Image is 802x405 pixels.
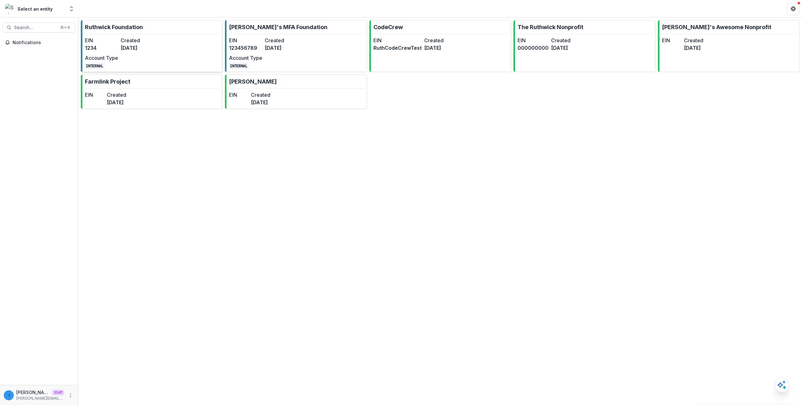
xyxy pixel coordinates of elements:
dd: [DATE] [121,44,154,52]
p: Ruthwick Foundation [85,23,143,31]
dd: RuthCodeCrewTest [373,44,422,52]
dd: [DATE] [265,44,298,52]
dt: Created [424,37,472,44]
button: Search... [3,23,76,33]
button: Open AI Assistant [774,377,789,392]
dt: EIN [229,37,262,44]
dd: [DATE] [424,44,472,52]
a: Ruthwick FoundationEIN1234Created[DATE]Account TypeINTERNAL [81,20,222,72]
a: CodeCrewEINRuthCodeCrewTestCreated[DATE] [369,20,511,72]
a: Farmlink ProjectEINCreated[DATE] [81,74,222,109]
dd: [DATE] [251,99,270,106]
dt: Account Type [229,54,262,62]
dt: Account Type [85,54,118,62]
p: [PERSON_NAME] [229,77,277,86]
p: Staff [52,390,64,395]
a: [PERSON_NAME]'s MFA FoundationEIN123456789Created[DATE]Account TypeINTERNAL [225,20,367,72]
code: INTERNAL [85,63,104,69]
button: More [67,392,74,399]
dd: 000000000 [518,44,549,52]
p: [PERSON_NAME]'s Awesome Nonprofit [662,23,771,31]
dt: EIN [229,91,248,99]
dt: EIN [85,91,104,99]
dd: [DATE] [684,44,703,52]
img: Select an entity [5,4,15,14]
a: [PERSON_NAME]'s Awesome NonprofitEINCreated[DATE] [658,20,799,72]
span: Search... [14,25,56,30]
p: [PERSON_NAME][EMAIL_ADDRESS][DOMAIN_NAME] [16,389,49,396]
dt: Created [251,91,270,99]
dt: Created [121,37,154,44]
p: CodeCrew [373,23,403,31]
button: Open entity switcher [67,3,76,15]
button: Get Help [787,3,799,15]
dt: EIN [662,37,681,44]
dd: [DATE] [107,99,126,106]
p: [PERSON_NAME][EMAIL_ADDRESS][DOMAIN_NAME] [16,396,64,401]
dt: EIN [85,37,118,44]
a: The Ruthwick NonprofitEIN000000000Created[DATE] [513,20,655,72]
p: [PERSON_NAME]'s MFA Foundation [229,23,327,31]
dd: 123456789 [229,44,262,52]
dt: EIN [518,37,549,44]
button: Notifications [3,38,76,48]
dd: [DATE] [551,44,582,52]
span: Notifications [13,40,73,45]
dt: Created [107,91,126,99]
p: The Ruthwick Nonprofit [518,23,583,31]
code: INTERNAL [229,63,248,69]
dt: Created [551,37,582,44]
div: Select an entity [18,6,53,12]
dd: 1234 [85,44,118,52]
dt: Created [265,37,298,44]
a: [PERSON_NAME]EINCreated[DATE] [225,74,367,109]
dt: EIN [373,37,422,44]
p: Farmlink Project [85,77,130,86]
div: jonah@trytemelio.com [8,393,10,397]
dt: Created [684,37,703,44]
div: ⌘ + K [59,24,71,31]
